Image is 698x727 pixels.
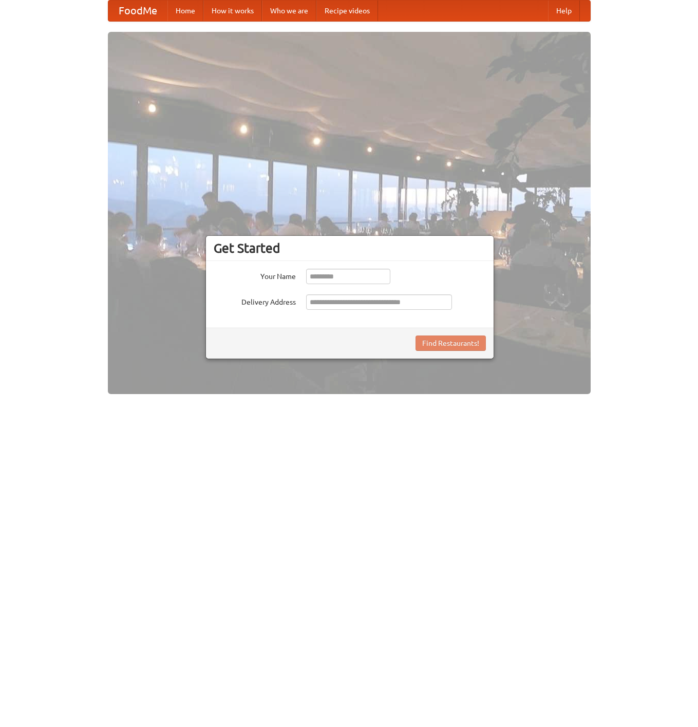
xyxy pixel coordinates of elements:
[416,335,486,351] button: Find Restaurants!
[108,1,167,21] a: FoodMe
[316,1,378,21] a: Recipe videos
[214,269,296,282] label: Your Name
[548,1,580,21] a: Help
[203,1,262,21] a: How it works
[262,1,316,21] a: Who we are
[214,240,486,256] h3: Get Started
[214,294,296,307] label: Delivery Address
[167,1,203,21] a: Home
